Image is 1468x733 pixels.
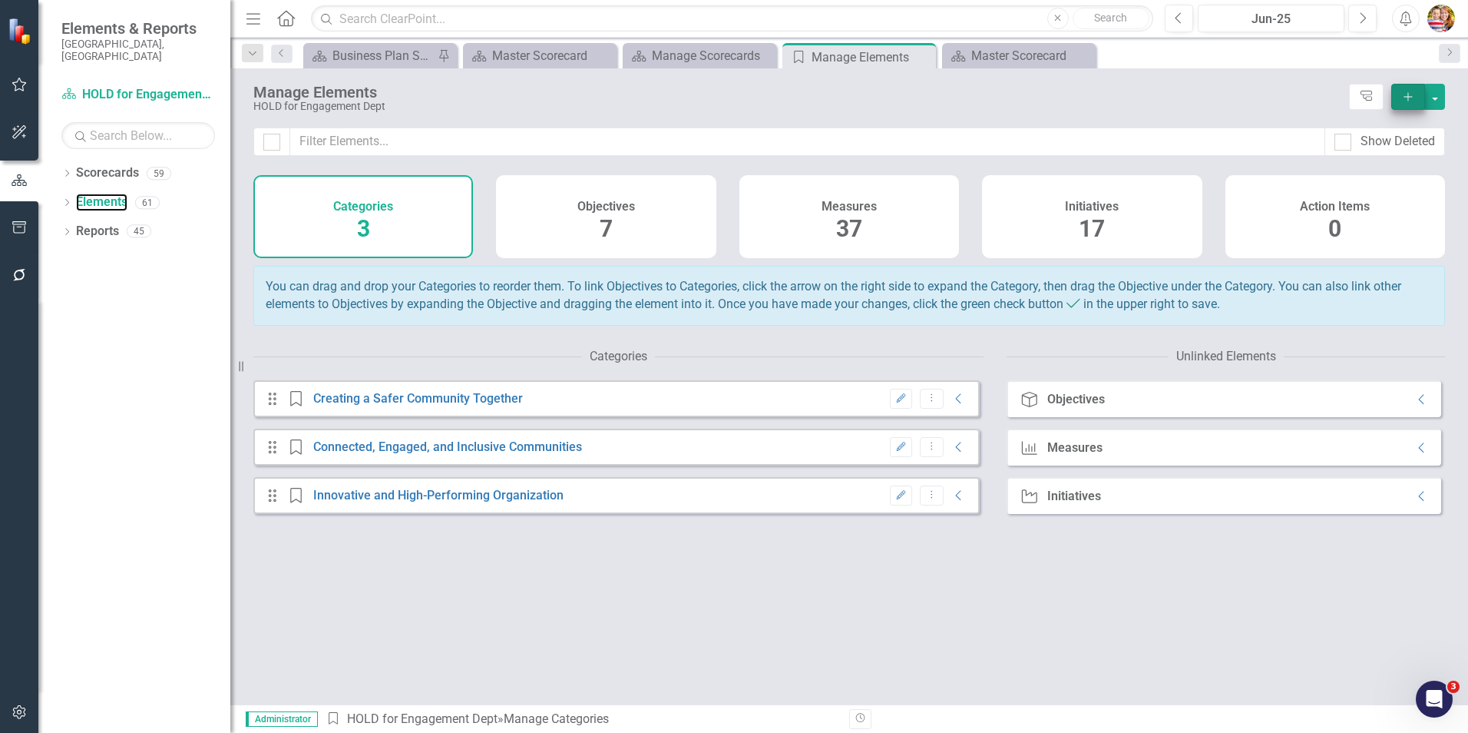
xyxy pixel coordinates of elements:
[61,86,215,104] a: HOLD for Engagement Dept
[313,439,582,454] a: Connected, Engaged, and Inclusive Communities
[1328,215,1341,242] span: 0
[313,391,523,406] a: Creating a Safer Community Together
[836,215,862,242] span: 37
[946,46,1092,65] a: Master Scorecard
[1176,348,1276,366] div: Unlinked Elements
[311,5,1153,32] input: Search ClearPoint...
[1203,10,1339,28] div: Jun-25
[1416,681,1453,718] iframe: Intercom live chat
[357,215,370,242] span: 3
[147,167,171,180] div: 59
[1047,489,1101,503] div: Initiatives
[822,200,877,214] h4: Measures
[307,46,434,65] a: Business Plan Status Update
[1047,441,1103,455] div: Measures
[971,46,1092,65] div: Master Scorecard
[1300,200,1370,214] h4: Action Items
[333,200,393,214] h4: Categories
[61,19,215,38] span: Elements & Reports
[577,200,635,214] h4: Objectives
[1427,5,1455,32] img: Shari Metcalfe
[1198,5,1344,32] button: Jun-25
[332,46,434,65] div: Business Plan Status Update
[76,164,139,182] a: Scorecards
[76,223,119,240] a: Reports
[652,46,772,65] div: Manage Scorecards
[61,38,215,63] small: [GEOGRAPHIC_DATA], [GEOGRAPHIC_DATA]
[590,348,647,366] div: Categories
[61,122,215,149] input: Search Below...
[246,711,318,727] span: Administrator
[326,711,838,728] div: » Manage Categories
[135,196,160,209] div: 61
[289,128,1325,156] input: Filter Elements...
[1361,133,1435,151] div: Show Deleted
[1079,215,1105,242] span: 17
[76,194,127,211] a: Elements
[812,48,932,67] div: Manage Elements
[627,46,772,65] a: Manage Scorecards
[1447,681,1460,693] span: 3
[600,215,613,242] span: 7
[1094,12,1127,24] span: Search
[1047,393,1105,406] div: Objectives
[1065,200,1119,214] h4: Initiatives
[313,488,564,502] a: Innovative and High-Performing Organization
[347,711,498,726] a: HOLD for Engagement Dept
[8,18,35,45] img: ClearPoint Strategy
[253,84,1341,101] div: Manage Elements
[253,266,1445,326] div: You can drag and drop your Categories to reorder them. To link Objectives to Categories, click th...
[492,46,613,65] div: Master Scorecard
[467,46,613,65] a: Master Scorecard
[127,225,151,238] div: 45
[1073,8,1149,29] button: Search
[253,101,1341,112] div: HOLD for Engagement Dept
